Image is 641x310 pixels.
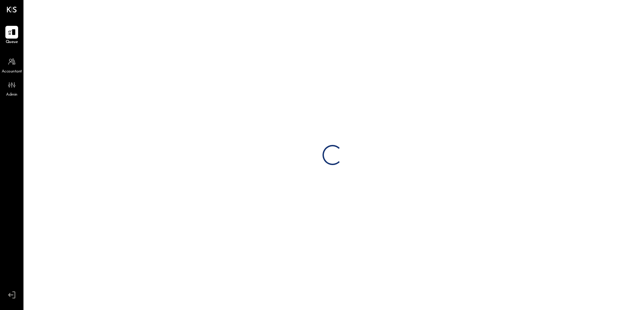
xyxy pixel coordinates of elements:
[0,26,23,45] a: Queue
[0,55,23,75] a: Accountant
[6,39,18,45] span: Queue
[6,92,17,98] span: Admin
[2,69,22,75] span: Accountant
[0,79,23,98] a: Admin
